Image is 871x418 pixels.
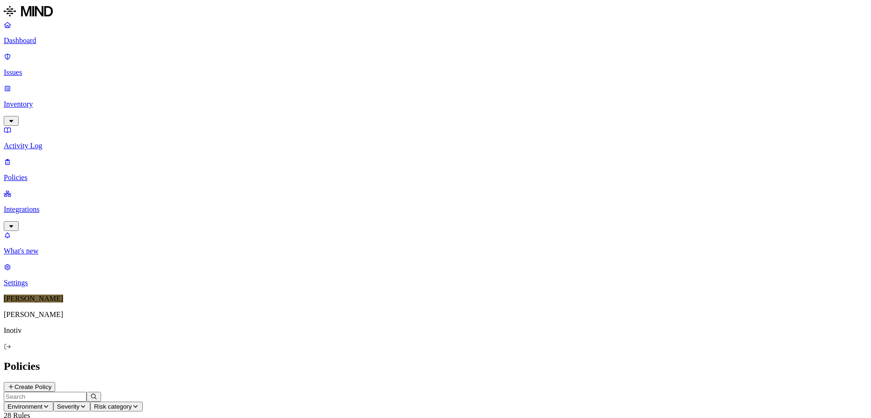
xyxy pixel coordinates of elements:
[4,68,867,77] p: Issues
[4,392,87,402] input: Search
[4,84,867,124] a: Inventory
[4,142,867,150] p: Activity Log
[4,21,867,45] a: Dashboard
[4,231,867,255] a: What's new
[4,247,867,255] p: What's new
[4,4,53,19] img: MIND
[94,403,132,410] span: Risk category
[7,403,43,410] span: Environment
[4,158,867,182] a: Policies
[4,326,867,335] p: Inotiv
[4,263,867,287] a: Settings
[4,36,867,45] p: Dashboard
[4,100,867,108] p: Inventory
[4,189,867,230] a: Integrations
[4,126,867,150] a: Activity Log
[4,279,867,287] p: Settings
[4,205,867,214] p: Integrations
[4,295,63,303] span: [PERSON_NAME]
[4,52,867,77] a: Issues
[4,4,867,21] a: MIND
[4,360,867,373] h2: Policies
[4,173,867,182] p: Policies
[57,403,80,410] span: Severity
[4,382,55,392] button: Create Policy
